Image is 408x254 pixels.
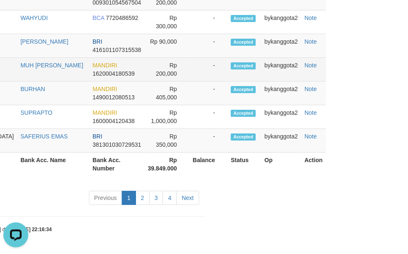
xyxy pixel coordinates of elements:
th: Rp 39.849.000 [145,153,190,176]
a: 2 [136,191,150,205]
a: SUPRAPTO [20,109,52,116]
td: - [190,105,228,129]
span: Accepted [231,62,256,69]
a: SAFERIUS EMAS [20,133,68,140]
a: MUH [PERSON_NAME] [20,62,83,69]
td: - [190,10,228,34]
td: Rp 90,000 [145,34,190,58]
span: Accepted [231,15,256,22]
a: BURHAN [20,86,45,92]
span: BCA [93,15,104,21]
span: Accepted [231,133,256,141]
th: Action [301,153,326,176]
span: BRI [93,133,102,140]
a: Note [304,62,317,69]
a: WAHYUDI [20,15,48,21]
a: 3 [149,191,163,205]
th: Balance [190,153,228,176]
span: Copy 1600004120438 to clipboard [93,118,135,124]
a: Next [176,191,199,205]
span: Copy 381301030729531 to clipboard [93,141,141,148]
a: Note [304,86,317,92]
span: Accepted [231,86,256,93]
a: Previous [89,191,122,205]
td: - [190,129,228,153]
td: bykanggota2 [261,129,301,153]
a: Note [304,133,317,140]
td: - [190,81,228,105]
button: Open LiveChat chat widget [3,3,28,28]
td: - [190,58,228,81]
td: Rp 350,000 [145,129,190,153]
td: Rp 300,000 [145,10,190,34]
a: Note [304,38,317,45]
th: Bank Acc. Name [17,153,89,176]
span: Copy 1490012080513 to clipboard [93,94,135,101]
span: MANDIRI [93,62,117,69]
td: Rp 405,000 [145,81,190,105]
a: 1 [122,191,136,205]
td: bykanggota2 [261,58,301,81]
a: Note [304,109,317,116]
a: 4 [163,191,177,205]
span: BRI [93,38,102,45]
th: Op [261,153,301,176]
span: Copy 7720486592 to clipboard [106,15,138,21]
td: bykanggota2 [261,10,301,34]
span: Accepted [231,39,256,46]
td: bykanggota2 [261,81,301,105]
td: bykanggota2 [261,34,301,58]
td: Rp 200,000 [145,58,190,81]
td: - [190,34,228,58]
span: Copy 1620004180539 to clipboard [93,70,135,77]
span: Accepted [231,110,256,117]
td: bykanggota2 [261,105,301,129]
th: Status [227,153,261,176]
a: [PERSON_NAME] [20,38,68,45]
td: Rp 1,000,000 [145,105,190,129]
th: Bank Acc. Number [89,153,145,176]
span: MANDIRI [93,86,117,92]
span: MANDIRI [93,109,117,116]
span: Copy 416101107315538 to clipboard [93,47,141,53]
a: Note [304,15,317,21]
